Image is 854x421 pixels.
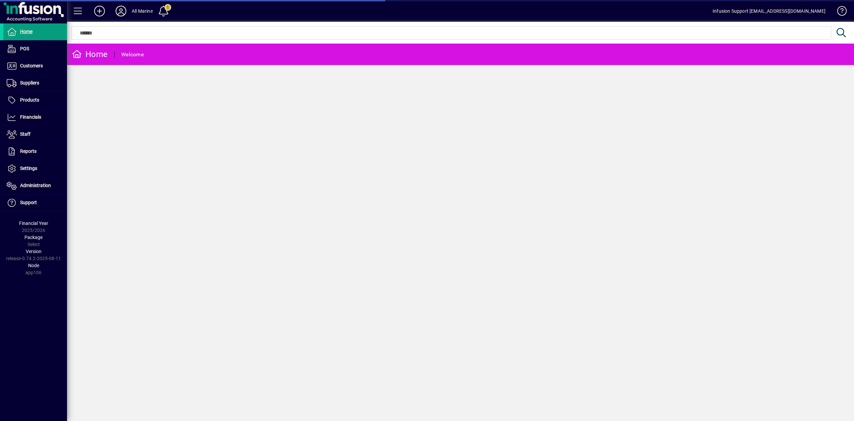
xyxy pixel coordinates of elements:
[3,58,67,74] a: Customers
[20,114,41,120] span: Financials
[24,235,43,240] span: Package
[20,63,43,68] span: Customers
[3,143,67,160] a: Reports
[20,148,37,154] span: Reports
[20,46,29,51] span: POS
[20,200,37,205] span: Support
[19,221,48,226] span: Financial Year
[110,5,132,17] button: Profile
[3,126,67,143] a: Staff
[713,6,826,16] div: Infusion Support [EMAIL_ADDRESS][DOMAIN_NAME]
[20,80,39,85] span: Suppliers
[832,1,846,23] a: Knowledge Base
[89,5,110,17] button: Add
[3,177,67,194] a: Administration
[26,249,42,254] span: Version
[132,6,153,16] div: All Marine
[20,131,30,137] span: Staff
[3,109,67,126] a: Financials
[72,49,108,60] div: Home
[20,29,32,34] span: Home
[20,97,39,103] span: Products
[20,166,37,171] span: Settings
[121,49,144,60] div: Welcome
[3,160,67,177] a: Settings
[28,263,39,268] span: Node
[3,194,67,211] a: Support
[3,92,67,109] a: Products
[3,75,67,92] a: Suppliers
[3,41,67,57] a: POS
[20,183,51,188] span: Administration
